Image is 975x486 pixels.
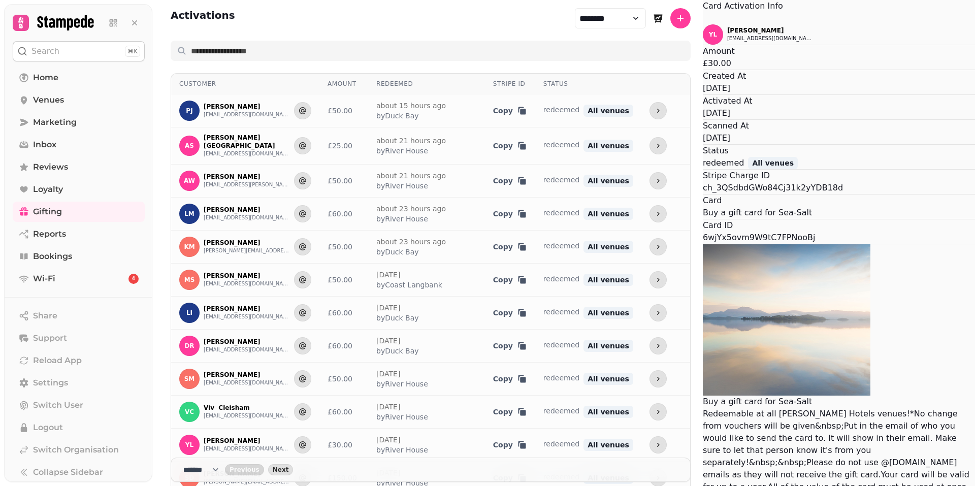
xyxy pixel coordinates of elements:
span: Venues [33,94,64,106]
button: [EMAIL_ADDRESS][DOMAIN_NAME] [204,313,290,321]
span: Home [33,72,58,84]
a: about 23 hours ago [376,205,446,213]
span: Support [33,332,67,344]
button: [EMAIL_ADDRESS][DOMAIN_NAME] [204,150,290,158]
span: Reports [33,228,66,240]
button: Copy [493,341,527,351]
p: [PERSON_NAME] [204,272,290,280]
p: [PERSON_NAME] [204,239,290,247]
span: redeemed [703,157,744,169]
span: Inbox [33,139,56,151]
p: [PERSON_NAME] [727,26,975,35]
span: redeemed [543,407,579,415]
button: more [649,137,667,154]
span: by Duck Bay [376,111,446,121]
p: Viv Cleisham [204,404,290,412]
button: Send to [294,205,311,222]
p: ch_3QSdbdGWo84Cj31k2yYDB18d [703,182,975,194]
span: Switch Organisation [33,444,119,456]
div: £30.00 [328,440,360,450]
span: by River House [376,379,428,389]
p: Card [703,195,975,207]
span: VC [185,408,194,415]
span: SM [184,375,195,382]
button: Send to [294,304,311,321]
span: redeemed [543,308,579,316]
button: Send to [294,238,311,255]
h4: Buy a gift card for Sea-Salt [703,396,975,408]
span: redeemed [543,141,579,149]
span: All venues [583,439,633,451]
span: Loyalty [33,183,63,196]
button: Copy [493,242,527,252]
span: All venues [583,140,633,152]
button: [EMAIL_ADDRESS][DOMAIN_NAME] [204,214,290,222]
span: Switch User [33,399,83,411]
button: Copy [493,176,527,186]
span: redeemed [543,440,579,448]
button: [EMAIL_ADDRESS][DOMAIN_NAME] [204,412,290,420]
button: back [225,464,264,475]
a: about 21 hours ago [376,172,446,180]
p: [PERSON_NAME] [204,437,290,445]
span: redeemed [543,374,579,382]
a: about 23 hours ago [376,238,446,246]
span: redeemed [543,341,579,349]
span: LM [184,210,194,217]
span: DR [184,342,194,349]
span: Share [33,310,57,322]
button: more [649,205,667,222]
div: Customer [179,80,311,88]
img: Buy a gift card for Sea-Salt [703,244,870,396]
p: [PERSON_NAME] [204,103,290,111]
span: All venues [583,105,633,117]
p: [PERSON_NAME] [204,206,290,214]
button: [EMAIL_ADDRESS][DOMAIN_NAME] [204,379,290,387]
div: Status [543,80,633,88]
span: redeemed [543,275,579,283]
span: PJ [186,107,192,114]
span: Collapse Sidebar [33,466,103,478]
div: ⌘K [125,46,140,57]
button: more [649,102,667,119]
span: 4 [132,275,135,282]
button: Copy [493,209,527,219]
div: £50.00 [328,275,360,285]
span: All venues [583,340,633,352]
div: Amount [328,80,360,88]
span: AW [184,177,195,184]
p: [PERSON_NAME] [204,371,290,379]
span: by River House [376,146,446,156]
button: [EMAIL_ADDRESS][DOMAIN_NAME] [204,111,290,119]
button: Send to [294,403,311,420]
button: Send to [294,271,311,288]
button: [EMAIL_ADDRESS][DOMAIN_NAME] [204,445,290,453]
button: more [649,370,667,387]
span: Settings [33,377,68,389]
button: Copy [493,275,527,285]
span: KM [184,243,194,250]
a: about 21 hours ago [376,137,446,145]
p: Activated At [703,95,975,107]
div: £60.00 [328,209,360,219]
p: Status [703,145,975,157]
button: more [649,304,667,321]
button: more [649,238,667,255]
button: more [649,403,667,420]
div: £60.00 [328,407,360,417]
button: [PERSON_NAME][EMAIL_ADDRESS][PERSON_NAME][DOMAIN_NAME] [204,247,290,255]
a: [DATE] [376,436,400,444]
p: Scanned At [703,120,975,132]
button: Copy [493,407,527,417]
span: redeemed [543,209,579,217]
span: Reviews [33,161,68,173]
p: Amount [703,45,975,57]
div: Redeemed [376,80,477,88]
span: by River House [376,214,446,224]
button: [EMAIL_ADDRESS][DOMAIN_NAME] [204,280,290,288]
p: [PERSON_NAME] [204,338,290,346]
a: [DATE] [376,271,400,279]
div: £50.00 [328,374,360,384]
a: [DATE] [376,337,400,345]
button: [EMAIL_ADDRESS][PERSON_NAME][DOMAIN_NAME] [204,181,290,189]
